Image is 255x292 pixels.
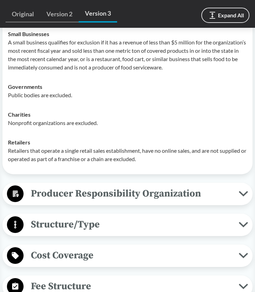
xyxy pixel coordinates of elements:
p: Retailers that operate a single retail sales establishment, have no online sales, and are not sup... [8,147,247,163]
span: Producer Responsibility Organization [24,186,239,201]
a: Original [6,6,40,22]
button: Structure/Type [5,216,250,234]
strong: Small Businesses [8,31,49,37]
span: Structure/Type [24,217,239,232]
button: Producer Responsibility Organization [5,185,250,203]
strong: Charities [8,111,30,118]
a: Version 2 [40,6,79,22]
p: Nonprofit organizations are excluded. [8,119,247,127]
p: Public bodies are excluded. [8,91,247,99]
button: Expand All [201,8,249,23]
strong: Governments [8,83,42,90]
strong: Retailers [8,139,30,145]
span: Cost Coverage [24,248,239,263]
button: Cost Coverage [5,247,250,265]
p: A small business qualifies for exclusion if it has a revenue of less than $5 million for the orga... [8,38,247,72]
a: Version 3 [79,6,117,23]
